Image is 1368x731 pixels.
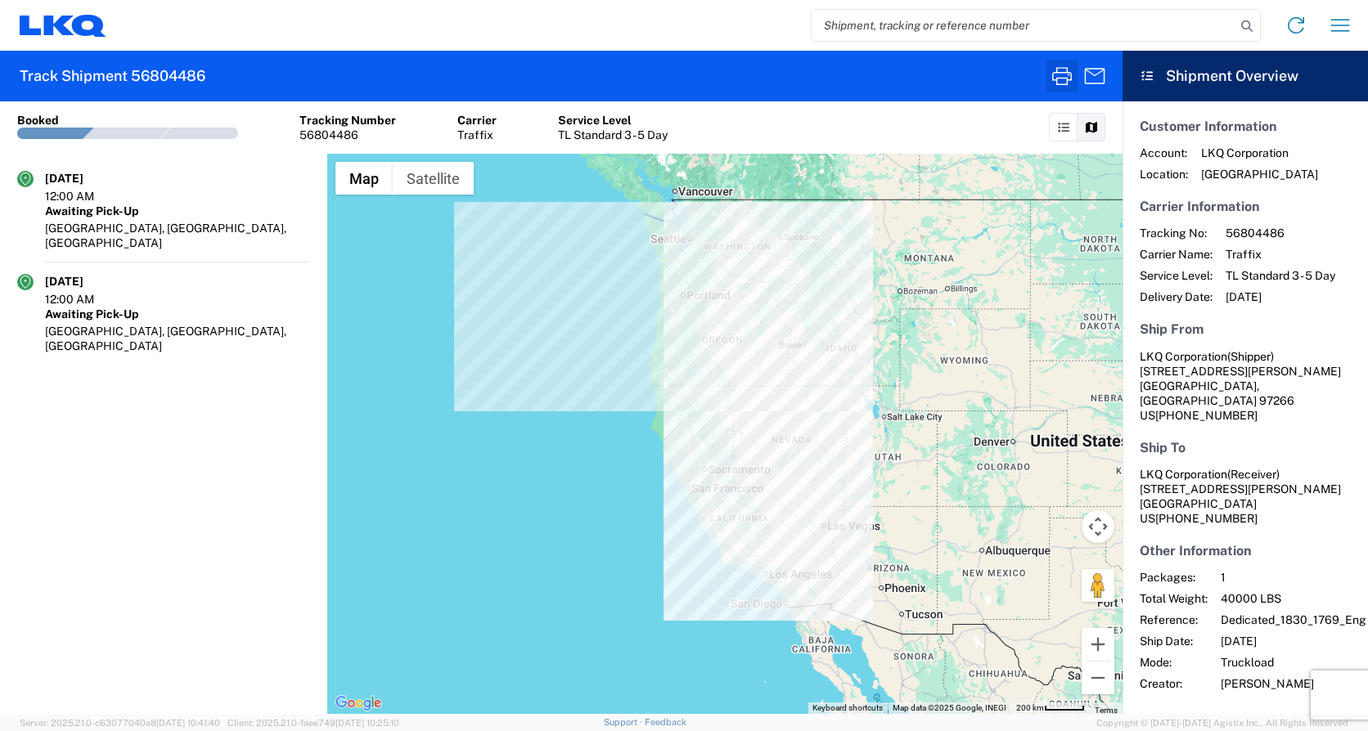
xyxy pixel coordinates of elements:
[45,189,127,204] div: 12:00 AM
[1226,247,1335,262] span: Traffix
[1140,268,1213,283] span: Service Level:
[1226,289,1335,304] span: [DATE]
[331,693,385,714] a: Open this area in Google Maps (opens a new window)
[45,274,127,289] div: [DATE]
[1082,510,1114,543] button: Map camera controls
[1140,349,1351,423] address: [GEOGRAPHIC_DATA], [GEOGRAPHIC_DATA] 97266 US
[1140,167,1188,182] span: Location:
[457,113,497,128] div: Carrier
[1140,612,1208,627] span: Reference:
[1140,676,1208,691] span: Creator:
[1140,321,1351,337] h5: Ship From
[1227,350,1274,363] span: (Shipper)
[20,718,220,728] span: Server: 2025.21.0-c63077040a8
[20,66,205,86] h2: Track Shipment 56804486
[156,718,220,728] span: [DATE] 10:41:40
[1140,591,1208,606] span: Total Weight:
[457,128,497,142] div: Traffix
[227,718,399,728] span: Client: 2025.21.0-faee749
[299,128,396,142] div: 56804486
[1096,715,1348,730] span: Copyright © [DATE]-[DATE] Agistix Inc., All Rights Reserved
[45,292,127,307] div: 12:00 AM
[1140,119,1351,134] h5: Customer Information
[1155,409,1258,422] span: [PHONE_NUMBER]
[1227,468,1280,481] span: (Receiver)
[45,171,127,186] div: [DATE]
[331,693,385,714] img: Google
[1140,468,1341,496] span: LKQ Corporation [STREET_ADDRESS][PERSON_NAME]
[45,204,310,218] div: Awaiting Pick-Up
[1140,440,1351,455] h5: Ship To
[17,113,59,128] div: Booked
[335,718,399,728] span: [DATE] 10:25:10
[1123,51,1368,101] header: Shipment Overview
[812,10,1235,41] input: Shipment, tracking or reference number
[1082,569,1114,602] button: Drag Pegman onto the map to open Street View
[1011,702,1090,714] button: Map Scale: 200 km per 46 pixels
[1140,365,1341,378] span: [STREET_ADDRESS][PERSON_NAME]
[1082,628,1114,661] button: Zoom in
[1226,268,1335,283] span: TL Standard 3 - 5 Day
[604,717,645,727] a: Support
[1140,199,1351,214] h5: Carrier Information
[558,113,668,128] div: Service Level
[1140,247,1213,262] span: Carrier Name:
[645,717,686,727] a: Feedback
[1082,661,1114,694] button: Zoom out
[1140,226,1213,240] span: Tracking No:
[1140,655,1208,670] span: Mode:
[812,702,883,714] button: Keyboard shortcuts
[1140,543,1351,558] h5: Other Information
[45,307,310,321] div: Awaiting Pick-Up
[1016,703,1044,712] span: 200 km
[299,113,396,128] div: Tracking Number
[393,162,474,195] button: Show satellite imagery
[45,221,310,250] div: [GEOGRAPHIC_DATA], [GEOGRAPHIC_DATA], [GEOGRAPHIC_DATA]
[1095,706,1118,715] a: Terms
[335,162,393,195] button: Show street map
[1226,226,1335,240] span: 56804486
[45,324,310,353] div: [GEOGRAPHIC_DATA], [GEOGRAPHIC_DATA], [GEOGRAPHIC_DATA]
[1201,167,1318,182] span: [GEOGRAPHIC_DATA]
[1201,146,1318,160] span: LKQ Corporation
[1155,512,1258,525] span: [PHONE_NUMBER]
[893,703,1006,712] span: Map data ©2025 Google, INEGI
[1140,350,1227,363] span: LKQ Corporation
[1140,467,1351,526] address: [GEOGRAPHIC_DATA] US
[1140,146,1188,160] span: Account:
[558,128,668,142] div: TL Standard 3 - 5 Day
[1140,289,1213,304] span: Delivery Date:
[1140,570,1208,585] span: Packages:
[1140,634,1208,648] span: Ship Date:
